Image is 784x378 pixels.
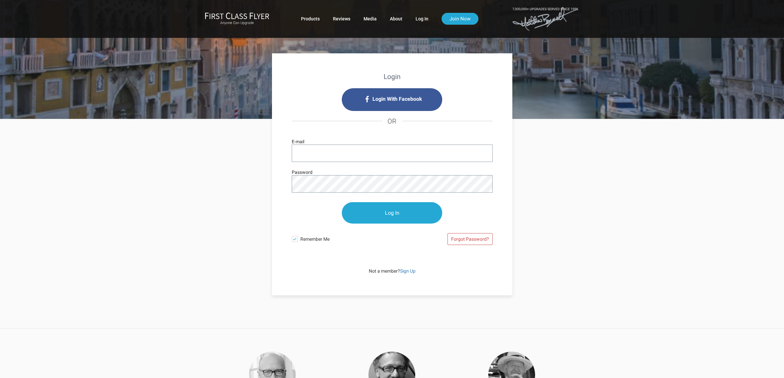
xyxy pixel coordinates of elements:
[364,13,377,25] a: Media
[301,13,320,25] a: Products
[292,138,304,145] label: E-mail
[292,169,312,176] label: Password
[390,13,402,25] a: About
[372,94,422,104] span: Login With Facebook
[292,111,493,131] h4: OR
[416,13,428,25] a: Log In
[205,12,269,25] a: First Class FlyerAnyone Can Upgrade
[447,233,493,245] a: Forgot Password?
[300,233,392,243] span: Remember Me
[342,202,442,224] input: Log In
[369,268,416,274] span: Not a member?
[442,13,478,25] a: Join Now
[342,88,442,111] i: Login with Facebook
[205,21,269,25] small: Anyone Can Upgrade
[384,73,401,81] strong: Login
[333,13,350,25] a: Reviews
[205,12,269,19] img: First Class Flyer
[400,268,416,274] a: Sign Up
